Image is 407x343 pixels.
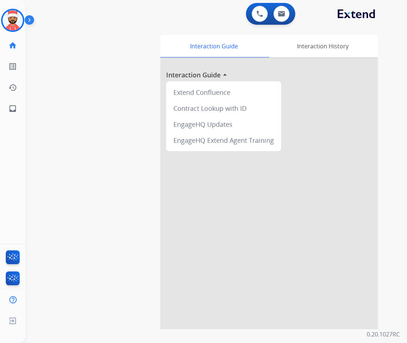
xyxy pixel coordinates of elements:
div: Contract Lookup with ID [169,100,278,116]
mat-icon: list_alt [8,62,17,71]
mat-icon: history [8,83,17,92]
img: avatar [3,10,23,31]
div: EngageHQ Updates [169,116,278,132]
div: Interaction History [267,35,378,57]
div: Extend Confluence [169,84,278,100]
mat-icon: inbox [8,104,17,113]
div: Interaction Guide [160,35,267,57]
div: EngageHQ Extend Agent Training [169,132,278,148]
p: 0.20.1027RC [367,330,400,339]
mat-icon: home [8,41,17,50]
